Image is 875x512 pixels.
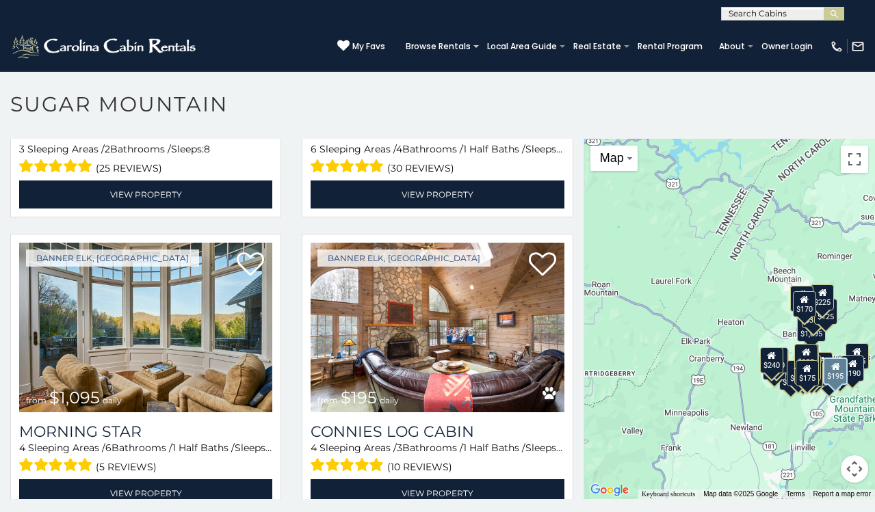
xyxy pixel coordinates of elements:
[786,490,805,498] a: Terms (opens in new tab)
[337,40,385,53] a: My Favs
[311,180,564,208] a: View Property
[311,441,564,476] div: Sleeping Areas / Bathrooms / Sleeps:
[796,316,825,342] div: $1,095
[800,361,823,387] div: $350
[796,344,819,370] div: $265
[790,286,813,312] div: $240
[399,37,478,56] a: Browse Rentals
[380,395,399,405] span: daily
[830,40,844,53] img: phone-regular-white.png
[19,180,272,208] a: View Property
[19,442,25,454] span: 4
[801,301,824,327] div: $350
[841,455,868,483] button: Map camera controls
[19,479,272,507] a: View Property
[463,143,525,155] span: 1 Half Baths /
[846,343,869,369] div: $155
[204,143,210,155] span: 8
[558,442,567,454] span: 12
[587,481,632,499] a: Open this area in Google Maps (opens a new window)
[317,395,338,405] span: from
[587,481,632,499] img: Google
[794,344,818,370] div: $190
[823,358,848,385] div: $195
[814,299,837,325] div: $125
[387,458,452,476] span: (10 reviews)
[703,490,778,498] span: Map data ©2025 Google
[49,388,100,407] span: $1,095
[311,243,564,412] a: Connies Log Cabin from $195 daily
[763,353,786,379] div: $355
[26,250,199,267] a: Banner Elk, [GEOGRAPHIC_DATA]
[19,142,272,177] div: Sleeping Areas / Bathrooms / Sleeps:
[779,364,802,390] div: $650
[311,143,317,155] span: 6
[19,143,25,155] span: 3
[851,40,865,53] img: mail-regular-white.png
[755,37,820,56] a: Owner Login
[600,151,624,165] span: Map
[311,442,317,454] span: 4
[396,143,402,155] span: 4
[480,37,564,56] a: Local Area Guide
[19,243,272,412] a: Morning Star from $1,095 daily
[267,442,277,454] span: 16
[96,159,162,177] span: (25 reviews)
[19,441,272,476] div: Sleeping Areas / Bathrooms / Sleeps:
[237,251,264,280] a: Add to favorites
[712,37,752,56] a: About
[794,359,818,385] div: $375
[642,489,695,499] button: Keyboard shortcuts
[793,291,816,316] div: $170
[96,458,157,476] span: (5 reviews)
[809,352,832,378] div: $200
[841,146,868,173] button: Toggle fullscreen view
[813,490,871,498] a: Report a map error
[317,250,491,267] a: Banner Elk, [GEOGRAPHIC_DATA]
[787,360,810,386] div: $375
[759,347,783,373] div: $240
[387,159,454,177] span: (30 reviews)
[796,360,819,386] div: $175
[19,422,272,441] a: Morning Star
[818,364,841,390] div: $500
[311,479,564,507] a: View Property
[103,395,122,405] span: daily
[631,37,709,56] a: Rental Program
[26,395,47,405] span: from
[105,143,110,155] span: 2
[311,243,564,412] img: Connies Log Cabin
[841,355,864,381] div: $190
[311,142,564,177] div: Sleeping Areas / Bathrooms / Sleeps:
[311,422,564,441] a: Connies Log Cabin
[811,284,834,310] div: $225
[463,442,525,454] span: 1 Half Baths /
[105,442,112,454] span: 6
[19,243,272,412] img: Morning Star
[558,143,567,155] span: 13
[590,146,638,171] button: Change map style
[397,442,402,454] span: 3
[10,33,200,60] img: White-1-2.png
[172,442,235,454] span: 1 Half Baths /
[352,40,385,53] span: My Favs
[341,388,377,407] span: $195
[566,37,628,56] a: Real Estate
